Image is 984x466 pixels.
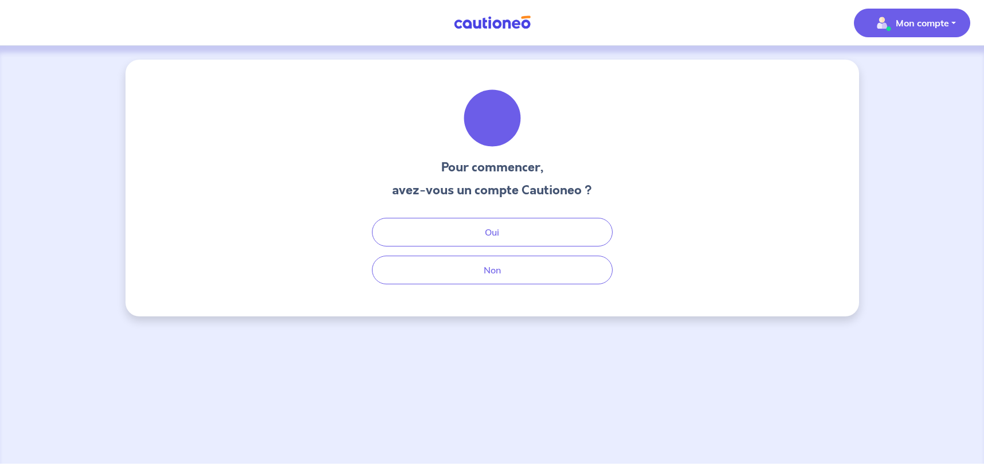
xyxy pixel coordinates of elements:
[461,87,523,149] img: illu_welcome.svg
[896,16,949,30] p: Mon compte
[372,256,613,284] button: Non
[449,15,535,30] img: Cautioneo
[854,9,970,37] button: illu_account_valid_menu.svgMon compte
[873,14,891,32] img: illu_account_valid_menu.svg
[392,158,592,177] h3: Pour commencer,
[372,218,613,246] button: Oui
[392,181,592,199] h3: avez-vous un compte Cautioneo ?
